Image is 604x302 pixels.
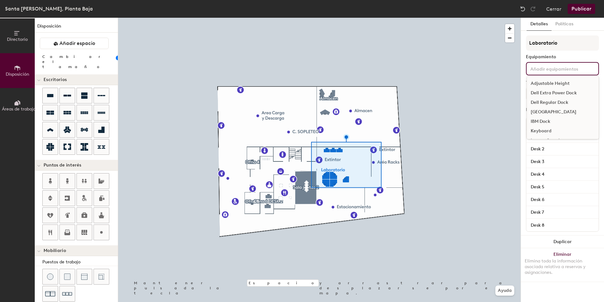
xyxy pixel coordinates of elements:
span: Añadir espacio [59,40,95,47]
span: Áreas de trabajo [2,106,36,112]
button: Cerrar [546,4,561,14]
div: Puestos de trabajo [42,259,118,266]
div: [GEOGRAPHIC_DATA] [527,107,599,117]
span: Directorio [7,37,28,42]
button: Cojín [59,269,75,285]
input: Escritorio sin nombre [528,221,597,230]
input: Escritorio sin nombre [528,183,597,192]
button: Duplicar [521,236,604,248]
img: Taburete [47,274,53,280]
input: Añadir equipamientos [529,65,586,72]
input: Escritorio sin nombre [528,195,597,204]
button: Sofá (x3) [59,286,75,302]
div: Cambiar el tamaño [42,54,113,69]
span: Escritorios [44,77,67,82]
img: Sofá (x2) [45,289,55,299]
div: Equipamiento [526,54,599,60]
button: Políticas [552,18,577,31]
div: Elimina toda la información asociada relativa a reservas y asignaciones. [525,258,600,275]
span: Disposición [6,72,29,77]
button: Añadir espacio [40,38,109,49]
button: Publicar [568,4,595,14]
h1: Disposición [35,23,118,33]
img: Sofá (x3) [62,289,72,299]
div: Laptop Stand [527,136,599,145]
div: IBM Dock [527,117,599,126]
img: Sofá (centro) [81,274,88,280]
button: Taburete [42,269,58,285]
button: Detalles [527,18,552,31]
span: Puntos de interés [44,163,82,168]
input: Escritorio sin nombre [528,157,597,166]
img: Cojín [64,274,70,280]
button: Sofá (x2) [42,286,58,302]
input: Escritorio sin nombre [528,170,597,179]
div: Dell Extra Power Dock [527,88,599,98]
img: Redo [530,6,536,12]
img: Sofá (esquina) [98,274,105,280]
div: Tipo de escritorio [526,80,599,85]
button: Asignado [526,88,599,99]
div: Adjustable Height [527,79,599,88]
div: Santa [PERSON_NAME], Planta Baja [5,5,93,13]
div: Escritorios [526,107,548,112]
button: Ayuda [495,286,514,296]
input: Escritorio sin nombre [528,145,597,154]
img: Undo [520,6,526,12]
button: Sofá (esquina) [94,269,109,285]
div: Dell Regular Dock [527,98,599,107]
button: EliminarElimina toda la información asociada relativa a reservas y asignaciones. [521,248,604,282]
span: Mobiliario [44,248,66,253]
button: Sofá (centro) [76,269,92,285]
div: Keyboard [527,126,599,136]
input: Escritorio sin nombre [528,208,597,217]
